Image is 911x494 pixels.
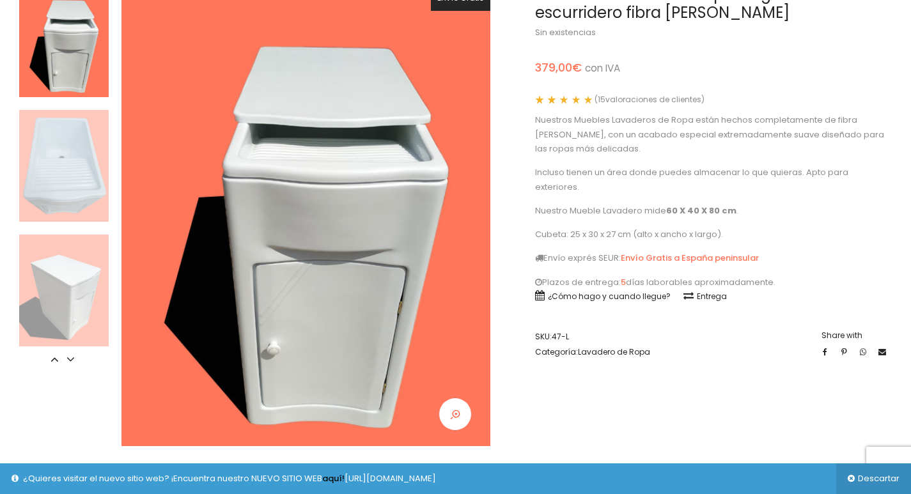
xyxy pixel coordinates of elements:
[535,95,593,105] span: Valorado con de 5 en base a valoraciones de clientes
[836,463,911,494] a: Descartar
[585,61,620,75] small: con IVA
[535,344,650,360] span: Categoría:
[578,346,650,357] a: Lavadero de Ropa
[535,252,621,264] a: Envío exprés SEUR:
[535,95,593,104] div: Valorado con 5.00 de 5
[535,228,892,242] p: Cubeta: 25 x 30 x 27 cm (alto x ancho x largo).
[535,291,671,302] a: ¿Cómo hago y cuando llegue?
[552,331,569,342] span: 47-L
[19,110,109,222] img: 2-Mueble-Lavadero-de-Ropa-Extralargo-con-escurridero-fibra-de-vidrio-tanque-pil%C3%B3n-con-pila-l...
[535,204,892,218] p: Nuestro Mueble Lavadero mide .
[666,205,736,217] strong: 60 X 40 X 80 cm
[572,59,582,75] span: €
[621,276,626,288] a: 5
[535,59,582,75] bdi: 379,00
[535,113,892,156] p: Nuestros Muebles Lavaderos de Ropa están hechos completamente de fibra [PERSON_NAME], con un acab...
[535,26,892,40] p: Sin existencias
[535,95,559,105] span: 15
[19,235,109,346] img: 3-Mueble-Lavadero-de-Ropa-Extralargo-con-escurridero-fibra-de-vidrio-tanque-pil%C3%B3n-con-pila-l...
[598,94,605,105] span: 15
[621,252,759,264] a: Envío Gratis a España peninsular
[535,276,621,288] a: Plazos de entrega:
[626,276,775,288] a: días laborables aproximadamente.
[595,95,705,104] a: (15valoraciones de clientes)
[821,329,892,343] label: Share with
[535,329,650,344] span: SKU:
[683,291,727,302] a: Entrega
[535,166,892,194] p: Incluso tienen un área donde puedes almacenar lo que quieras. Apto para exteriores.
[322,472,345,484] a: aquí!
